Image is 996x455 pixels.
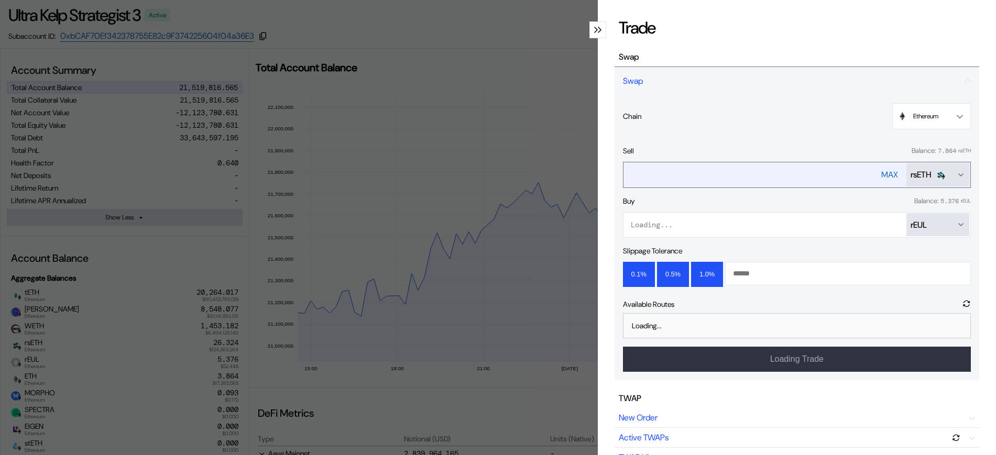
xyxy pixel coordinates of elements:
div: Slippage Tolerance [623,246,682,256]
div: rsETH [911,169,931,180]
div: New Order [619,412,658,423]
div: Swap [619,51,639,62]
div: Balance: [914,197,938,205]
img: Icon___Dark.png [935,170,945,180]
div: Loading... [632,321,662,330]
div: Ethereum [900,112,938,120]
img: svg+xml,%3c [940,173,946,180]
div: rEUL [961,198,971,204]
div: rsETH [958,148,971,154]
button: Open menu [892,103,971,129]
div: Available Routes [623,295,674,313]
div: MAX [881,169,898,180]
button: 0.5% [657,262,689,287]
button: Open menu for selecting token for payment [906,163,969,186]
div: Balance: [912,147,936,155]
button: 1.0% [691,262,723,287]
button: MAX [881,162,898,187]
img: svg+xml,%3c [898,112,906,120]
div: 5.376 [940,197,959,205]
div: Trade [619,17,655,39]
div: Active TWAPs [619,432,669,443]
div: 7.864 [938,147,956,155]
button: Open menu for selecting token for payment [906,213,969,236]
div: Loading... [631,220,673,229]
div: Chain [623,112,641,121]
div: Swap [623,75,643,86]
div: Sell [623,146,634,156]
button: Loading Trade [623,347,971,372]
div: TWAP [619,393,641,404]
button: 0.1% [623,262,655,287]
div: rEUL [911,219,927,230]
div: Buy [623,196,634,206]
